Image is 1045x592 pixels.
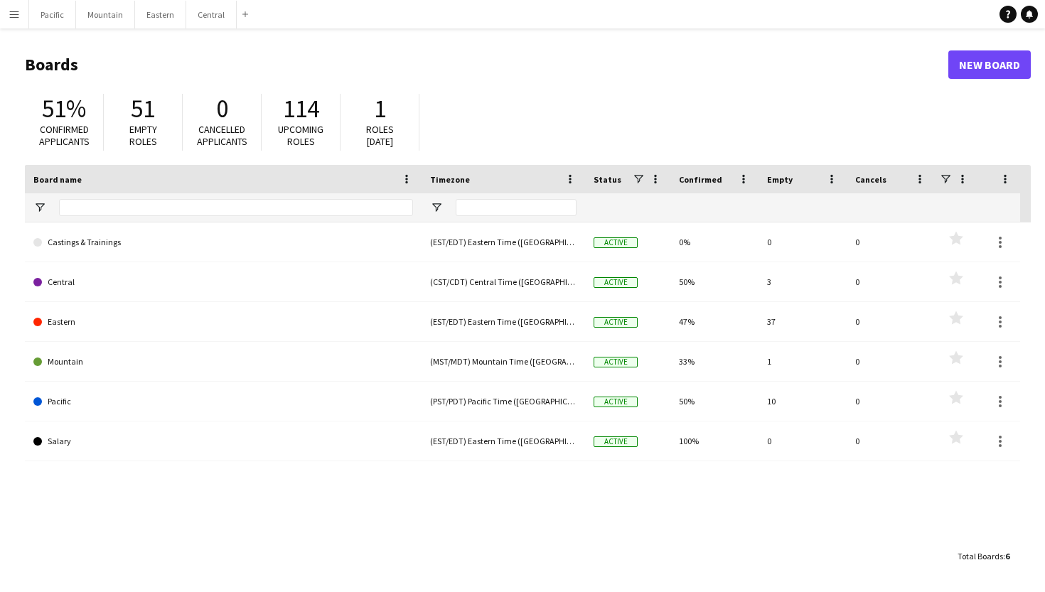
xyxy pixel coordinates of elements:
div: 0 [847,382,935,421]
a: Castings & Trainings [33,222,413,262]
span: Active [594,237,638,248]
div: (MST/MDT) Mountain Time ([GEOGRAPHIC_DATA] & [GEOGRAPHIC_DATA]) [422,342,585,381]
input: Timezone Filter Input [456,199,577,216]
span: Active [594,317,638,328]
a: Salary [33,421,413,461]
div: 1 [759,342,847,381]
button: Open Filter Menu [430,201,443,214]
span: Board name [33,174,82,185]
div: (EST/EDT) Eastern Time ([GEOGRAPHIC_DATA] & [GEOGRAPHIC_DATA]) [422,222,585,262]
button: Mountain [76,1,135,28]
span: Empty [767,174,793,185]
a: Eastern [33,302,413,342]
button: Open Filter Menu [33,201,46,214]
div: 0 [847,222,935,262]
div: 50% [670,382,759,421]
span: 51 [131,93,155,124]
div: 10 [759,382,847,421]
span: Active [594,397,638,407]
span: Confirmed [679,174,722,185]
span: Roles [DATE] [366,123,394,148]
div: : [958,542,1009,570]
button: Eastern [135,1,186,28]
h1: Boards [25,54,948,75]
div: 0% [670,222,759,262]
span: Active [594,277,638,288]
div: 0 [847,342,935,381]
span: Empty roles [129,123,157,148]
a: Mountain [33,342,413,382]
span: Confirmed applicants [39,123,90,148]
div: 0 [847,262,935,301]
div: 0 [847,302,935,341]
div: 3 [759,262,847,301]
span: 6 [1005,551,1009,561]
div: (PST/PDT) Pacific Time ([GEOGRAPHIC_DATA] & [GEOGRAPHIC_DATA]) [422,382,585,421]
span: Status [594,174,621,185]
div: 37 [759,302,847,341]
span: Cancels [855,174,886,185]
button: Central [186,1,237,28]
div: 33% [670,342,759,381]
div: 0 [759,421,847,461]
span: 114 [283,93,319,124]
span: Active [594,357,638,367]
a: Central [33,262,413,302]
div: 0 [847,421,935,461]
div: 47% [670,302,759,341]
span: Active [594,436,638,447]
div: (EST/EDT) Eastern Time ([GEOGRAPHIC_DATA] & [GEOGRAPHIC_DATA]) [422,302,585,341]
div: 0 [759,222,847,262]
span: Total Boards [958,551,1003,561]
a: New Board [948,50,1031,79]
span: Upcoming roles [278,123,323,148]
div: (CST/CDT) Central Time ([GEOGRAPHIC_DATA] & [GEOGRAPHIC_DATA]) [422,262,585,301]
div: 100% [670,421,759,461]
button: Pacific [29,1,76,28]
span: 51% [42,93,86,124]
a: Pacific [33,382,413,421]
span: Cancelled applicants [197,123,247,148]
div: 50% [670,262,759,301]
span: 1 [374,93,386,124]
span: Timezone [430,174,470,185]
span: 0 [216,93,228,124]
div: (EST/EDT) Eastern Time ([GEOGRAPHIC_DATA] & [GEOGRAPHIC_DATA]) [422,421,585,461]
input: Board name Filter Input [59,199,413,216]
